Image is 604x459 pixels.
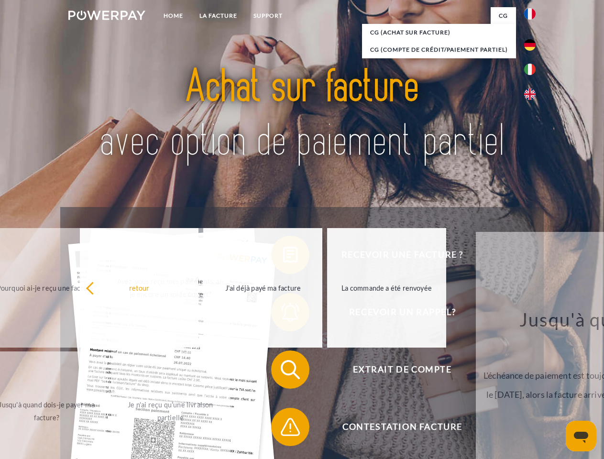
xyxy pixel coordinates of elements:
[362,41,516,58] a: CG (Compte de crédit/paiement partiel)
[155,7,191,24] a: Home
[117,398,224,424] div: Je n'ai reçu qu'une livraison partielle
[524,8,536,20] img: fr
[91,46,513,183] img: title-powerpay_fr.svg
[209,281,317,294] div: J'ai déjà payé ma facture
[278,415,302,439] img: qb_warning.svg
[285,408,519,446] span: Contestation Facture
[271,408,520,446] button: Contestation Facture
[333,281,440,294] div: La commande a été renvoyée
[245,7,291,24] a: Support
[68,11,145,20] img: logo-powerpay-white.svg
[278,358,302,382] img: qb_search.svg
[524,88,536,100] img: en
[362,24,516,41] a: CG (achat sur facture)
[491,7,516,24] a: CG
[86,281,193,294] div: retour
[566,421,596,451] iframe: Bouton de lancement de la fenêtre de messagerie
[191,7,245,24] a: LA FACTURE
[285,350,519,389] span: Extrait de compte
[271,350,520,389] button: Extrait de compte
[524,64,536,75] img: it
[524,39,536,51] img: de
